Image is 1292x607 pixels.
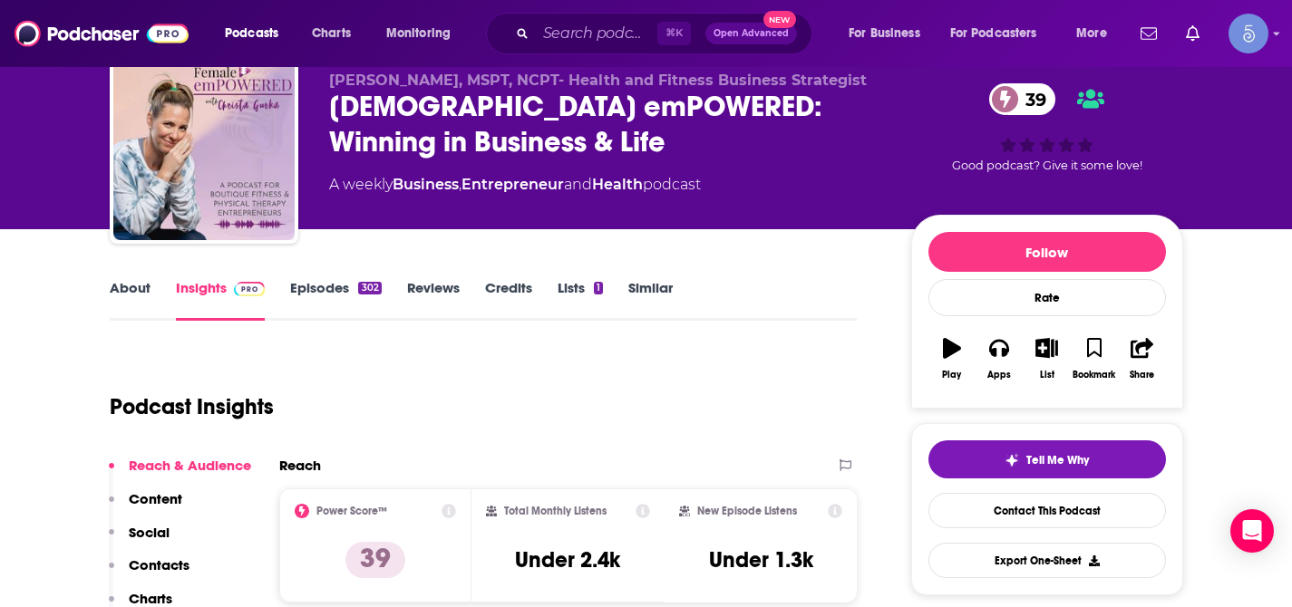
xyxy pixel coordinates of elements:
[714,29,789,38] span: Open Advanced
[386,21,451,46] span: Monitoring
[928,326,976,391] button: Play
[329,174,701,196] div: A weekly podcast
[950,21,1037,46] span: For Podcasters
[1229,14,1268,53] span: Logged in as Spiral5-G1
[129,457,251,474] p: Reach & Audience
[989,83,1055,115] a: 39
[594,282,603,294] div: 1
[1026,453,1089,467] span: Tell Me Why
[212,19,302,48] button: open menu
[290,279,381,321] a: Episodes302
[928,232,1166,272] button: Follow
[1071,326,1118,391] button: Bookmark
[705,23,797,44] button: Open AdvancedNew
[113,59,295,240] img: Female emPOWERED: Winning in Business & Life
[928,493,1166,528] a: Contact This Podcast
[225,21,278,46] span: Podcasts
[393,176,459,193] a: Business
[504,505,607,517] h2: Total Monthly Listens
[928,543,1166,578] button: Export One-Sheet
[1133,18,1164,49] a: Show notifications dropdown
[1073,370,1115,381] div: Bookmark
[1229,14,1268,53] button: Show profile menu
[1023,326,1070,391] button: List
[110,279,151,321] a: About
[109,490,182,524] button: Content
[461,176,564,193] a: Entrepreneur
[374,19,474,48] button: open menu
[987,370,1011,381] div: Apps
[316,505,387,517] h2: Power Score™
[1130,370,1154,381] div: Share
[459,176,461,193] span: ,
[279,457,321,474] h2: Reach
[1230,509,1274,553] div: Open Intercom Messenger
[300,19,362,48] a: Charts
[1076,21,1107,46] span: More
[763,11,796,28] span: New
[628,279,673,321] a: Similar
[952,159,1142,172] span: Good podcast? Give it some love!
[942,370,961,381] div: Play
[1118,326,1165,391] button: Share
[1007,83,1055,115] span: 39
[329,72,867,89] span: [PERSON_NAME], MSPT, NCPT- Health and Fitness Business Strategist
[15,16,189,51] img: Podchaser - Follow, Share and Rate Podcasts
[485,279,532,321] a: Credits
[234,282,266,296] img: Podchaser Pro
[109,556,189,590] button: Contacts
[129,490,182,507] p: Content
[129,556,189,573] p: Contacts
[1064,19,1130,48] button: open menu
[709,546,813,573] h3: Under 1.3k
[312,21,351,46] span: Charts
[558,279,603,321] a: Lists1
[536,19,657,48] input: Search podcasts, credits, & more...
[976,326,1023,391] button: Apps
[592,176,643,193] a: Health
[1179,18,1207,49] a: Show notifications dropdown
[911,72,1183,184] div: 39Good podcast? Give it some love!
[515,546,620,573] h3: Under 2.4k
[503,13,830,54] div: Search podcasts, credits, & more...
[176,279,266,321] a: InsightsPodchaser Pro
[345,542,405,578] p: 39
[1229,14,1268,53] img: User Profile
[849,21,920,46] span: For Business
[564,176,592,193] span: and
[109,524,170,557] button: Social
[358,282,381,294] div: 302
[938,19,1064,48] button: open menu
[1005,453,1019,467] img: tell me why sparkle
[928,440,1166,478] button: tell me why sparkleTell Me Why
[697,505,797,517] h2: New Episode Listens
[129,524,170,541] p: Social
[928,279,1166,316] div: Rate
[1040,370,1054,381] div: List
[129,590,172,607] p: Charts
[657,22,691,45] span: ⌘ K
[109,457,251,490] button: Reach & Audience
[836,19,943,48] button: open menu
[407,279,460,321] a: Reviews
[110,393,274,420] h1: Podcast Insights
